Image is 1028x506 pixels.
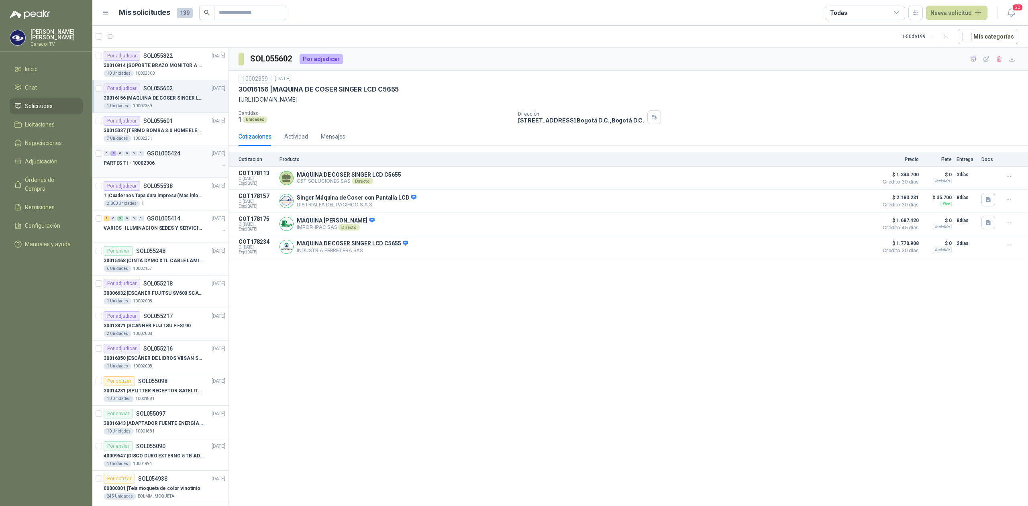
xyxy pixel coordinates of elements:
div: Por adjudicar [104,311,140,321]
p: 30016050 | ESCÁNER DE LIBROS VIISAN S21 [104,355,204,362]
p: GSOL005424 [147,151,180,156]
a: Configuración [10,218,83,233]
button: 20 [1004,6,1018,20]
p: [DATE] [212,345,225,353]
p: C&T SOLUCIONES SAS [297,178,401,184]
a: Por adjudicarSOL055538[DATE] 1 |Cuadernos Tapa dura impresa (Mas informacion en el adjunto)2.000 ... [92,178,228,210]
a: Órdenes de Compra [10,172,83,196]
p: Flete [924,157,952,162]
a: Por adjudicarSOL055218[DATE] 30006632 |ESCANER FUJITSU SV600 SCANSNAP1 Unidades10002008 [92,275,228,308]
p: [DATE] [212,215,225,222]
span: C: [DATE] [239,199,275,204]
p: $ 0 [924,239,952,248]
a: Adjudicación [10,154,83,169]
p: SOL055090 [136,443,165,449]
span: Configuración [25,221,60,230]
span: Órdenes de Compra [25,175,75,193]
p: Docs [981,157,997,162]
div: Incluido [933,178,952,184]
span: $ 1.770.908 [879,239,919,248]
p: 10002008 [133,298,152,304]
h3: SOL055602 [250,53,293,65]
p: $ 35.700 [924,193,952,202]
p: COT178113 [239,170,275,176]
p: 30006632 | ESCANER FUJITSU SV600 SCANSNAP [104,290,204,297]
div: Por adjudicar [104,116,140,126]
a: Por enviarSOL055090[DATE] 40009647 |DISCO DURO EXTERNO 5 TB ADATA - ANTIGOLPES1 Unidades10001991 [92,438,228,471]
div: Por adjudicar [104,181,140,191]
p: 30014231 | SPLITTER RECEPTOR SATELITAL 2SAL GT-SP21 [104,387,204,395]
p: 1 | Cuadernos Tapa dura impresa (Mas informacion en el adjunto) [104,192,204,200]
p: [DATE] [212,312,225,320]
span: Exp: [DATE] [239,181,275,186]
div: Mensajes [321,132,345,141]
span: Remisiones [25,203,55,212]
div: Directo [338,224,359,231]
div: Todas [830,8,847,17]
p: INDUSTRIA FERRETERA SAS [297,247,408,253]
a: Por adjudicarSOL055822[DATE] 30010914 |SOPORTE BRAZO MONITOR A ESCRITORIO NBF8010 Unidades10002300 [92,48,228,80]
p: [DATE] [212,410,225,418]
p: 8 días [957,216,977,225]
p: 30016156 | MAQUINA DE COSER SINGER LCD C5655 [104,94,204,102]
p: Singer Máquina de Coser con Pantalla LCD [297,194,416,202]
a: Por adjudicarSOL055216[DATE] 30016050 |ESCÁNER DE LIBROS VIISAN S211 Unidades10002008 [92,341,228,373]
div: 1 Unidades [104,363,131,369]
p: 30016156 | MAQUINA DE COSER SINGER LCD C5655 [239,85,399,94]
p: SOL054938 [138,476,167,482]
p: 10002008 [133,363,152,369]
span: Licitaciones [25,120,55,129]
span: Exp: [DATE] [239,204,275,209]
p: MAQUINA [PERSON_NAME] [297,217,375,224]
span: C: [DATE] [239,245,275,250]
p: [DATE] [275,75,291,83]
p: SOL055602 [143,86,173,91]
span: Crédito 45 días [879,225,919,230]
p: Producto [279,157,874,162]
span: Adjudicación [25,157,57,166]
p: 10001991 [133,461,152,467]
div: 2 [104,216,110,221]
p: [DATE] [212,280,225,288]
p: SOL055218 [143,281,173,286]
div: 8 [110,151,116,156]
p: COT178234 [239,239,275,245]
span: Crédito 30 días [879,180,919,184]
a: Por cotizarSOL054938[DATE] 00000001 |Tela moqueta de color vinotinto245 UnidadesEQLMM_MOQUETA [92,471,228,503]
div: 0 [138,216,144,221]
span: Exp: [DATE] [239,227,275,232]
p: 30016043 | ADAPTADOR FUENTE ENERGÍA GENÉRICO 24V 1A [104,420,204,427]
img: Company Logo [280,240,293,253]
button: Mís categorías [958,29,1018,44]
span: Exp: [DATE] [239,250,275,255]
p: 30015037 | TERMO BOMBA 3.0 HOME ELEMENTS ACERO INOX [104,127,204,135]
p: 10002251 [133,135,152,142]
div: Incluido [933,224,952,230]
div: 10 Unidades [104,396,134,402]
p: 30010914 | SOPORTE BRAZO MONITOR A ESCRITORIO NBF80 [104,62,204,69]
div: Por adjudicar [300,54,343,64]
p: 00000001 | Tela moqueta de color vinotinto [104,485,200,492]
p: 10002157 [133,265,152,272]
p: SOL055216 [143,346,173,351]
p: [DATE] [212,443,225,450]
p: [DATE] [212,247,225,255]
div: Por enviar [104,246,133,256]
img: Logo peakr [10,10,51,19]
div: Por cotizar [104,376,135,386]
p: [PERSON_NAME] [PERSON_NAME] [31,29,83,40]
div: 1 Unidades [104,103,131,109]
span: $ 1.344.700 [879,170,919,180]
div: 1 Unidades [104,298,131,304]
div: Por adjudicar [104,279,140,288]
p: VARIOS -ILUMINACION SEDES Y SERVICIOS [104,224,204,232]
div: Por enviar [104,441,133,451]
a: Licitaciones [10,117,83,132]
p: MAQUINA DE COSER SINGER LCD C5655 [297,240,408,247]
a: Por enviarSOL055097[DATE] 30016043 |ADAPTADOR FUENTE ENERGÍA GENÉRICO 24V 1A10 Unidades10001881 [92,406,228,438]
p: [DATE] [212,85,225,92]
p: PARTES TI - 10002306 [104,159,155,167]
div: Incluido [933,247,952,253]
p: 10002359 [133,103,152,109]
p: COT178175 [239,216,275,222]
